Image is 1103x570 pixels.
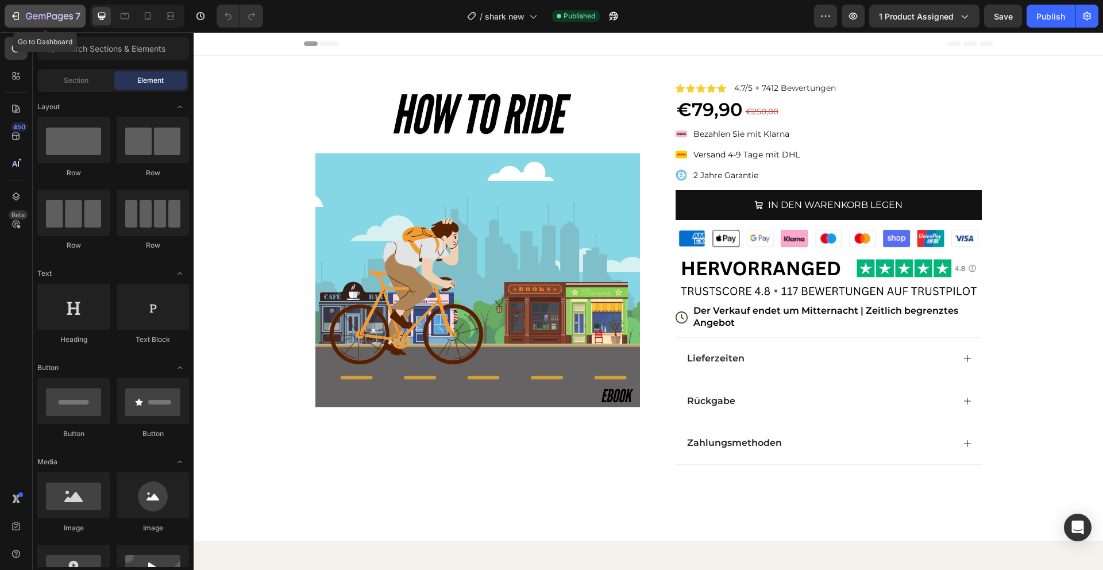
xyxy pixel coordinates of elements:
button: 7 [5,5,86,28]
span: Toggle open [171,359,189,377]
span: Layout [37,102,60,112]
span: Toggle open [171,453,189,471]
img: gempages_581273785013895763-a111c6e6-18c0-4e14-ab10-0c4a49d12dc6.png [482,195,788,218]
div: Image [37,523,110,533]
span: Published [564,11,595,21]
span: Button [37,363,59,373]
div: IN DEN WARENKORB LEGEN [574,165,709,182]
button: Save [984,5,1022,28]
div: 450 [11,122,28,132]
p: Der Verkauf endet um Mitternacht | Zeitlich begrenztes Angebot [500,273,787,297]
span: / [480,10,483,22]
img: gempages_581273785013895763-e1c3c91e-1a0f-4e23-bf2f-00111e4d8088.png [482,225,788,266]
span: Media [37,457,57,467]
div: Publish [1036,10,1065,22]
span: shark new [485,10,524,22]
span: Section [64,75,88,86]
div: Button [117,429,189,439]
p: Zahlungsmethoden [493,405,588,417]
div: Open Intercom Messenger [1064,514,1092,541]
div: Image [117,523,189,533]
span: Text [37,268,52,279]
span: 1 product assigned [879,10,954,22]
p: Lieferzeiten [493,321,551,333]
div: Text Block [117,334,189,345]
div: Row [37,240,110,251]
iframe: Design area [194,32,1103,570]
div: Heading [37,334,110,345]
button: 1 product assigned [869,5,979,28]
div: €250,00 [551,71,788,88]
button: IN DEN WARENKORB LEGEN [482,158,788,188]
button: Publish [1027,5,1075,28]
p: 7 [75,9,80,23]
div: Button [37,429,110,439]
p: Versand 4-9 Tage mit DHL [500,117,606,129]
span: Toggle open [171,98,189,116]
div: €79,90 [482,64,788,91]
input: Search Sections & Elements [37,37,189,60]
div: Undo/Redo [217,5,263,28]
div: Row [117,168,189,178]
p: 2 Jahre Garantie [500,137,606,149]
div: Row [37,168,110,178]
span: Element [137,75,164,86]
p: Bezahlen Sie mit Klarna [500,96,606,108]
p: 4.7/5 + 7412 Bewertungen [541,51,642,61]
div: Beta [9,210,28,219]
span: Save [994,11,1013,21]
p: Rückgabe [493,363,542,375]
span: Toggle open [171,264,189,283]
div: Row [117,240,189,251]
